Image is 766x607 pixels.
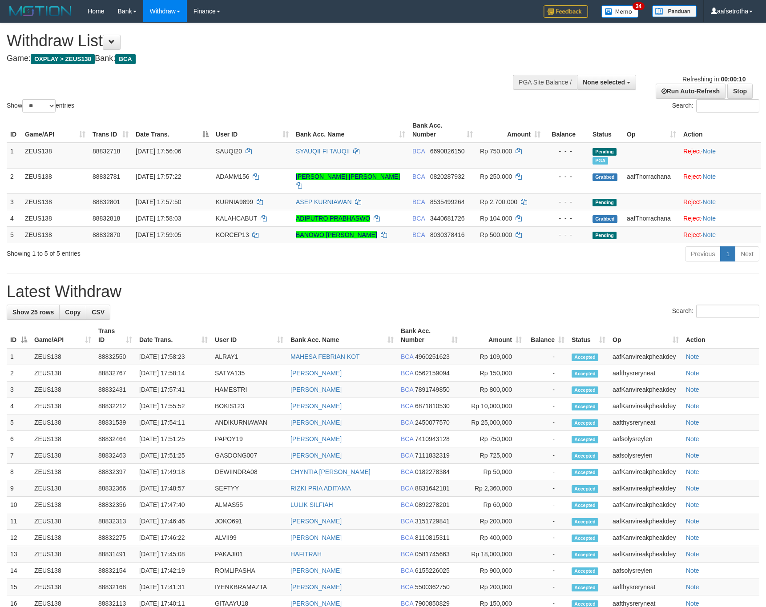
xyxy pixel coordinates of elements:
label: Search: [672,305,759,318]
div: - - - [548,197,585,206]
a: Run Auto-Refresh [656,84,726,99]
a: HAFITRAH [290,551,322,558]
td: [DATE] 17:48:57 [136,480,211,497]
a: Note [686,551,699,558]
span: Copy 3151729841 to clipboard [415,518,450,525]
h1: Latest Withdraw [7,283,759,301]
td: [DATE] 17:58:14 [136,365,211,382]
span: Accepted [572,518,598,526]
a: RIZKI PRIA ADITAMA [290,485,351,492]
td: DEWIINDRA08 [211,464,287,480]
span: [DATE] 17:56:06 [136,148,181,155]
td: 8 [7,464,31,480]
a: Note [686,485,699,492]
span: Copy 8535499264 to clipboard [430,198,465,205]
td: · [680,193,761,210]
span: Copy 2450077570 to clipboard [415,419,450,426]
td: ZEUS138 [21,168,89,193]
td: ZEUS138 [31,480,95,497]
td: [DATE] 17:58:23 [136,348,211,365]
span: BCA [401,435,413,442]
select: Showentries [22,99,56,113]
td: [DATE] 17:46:46 [136,513,211,530]
a: Note [686,600,699,607]
span: Refreshing in: [682,76,746,83]
td: [DATE] 17:57:41 [136,382,211,398]
span: BCA [115,54,135,64]
td: - [525,348,568,365]
span: BCA [401,501,413,508]
button: None selected [577,75,636,90]
td: aafKanvireakpheakdey [609,464,682,480]
h4: Game: Bank: [7,54,502,63]
td: ZEUS138 [21,210,89,226]
td: ZEUS138 [31,348,95,365]
span: BCA [412,215,425,222]
td: 2 [7,365,31,382]
span: Pending [593,148,617,156]
td: 88832431 [95,382,136,398]
a: Reject [683,173,701,180]
td: [DATE] 17:46:22 [136,530,211,546]
span: BCA [401,452,413,459]
td: 88832212 [95,398,136,414]
th: Amount: activate to sort column ascending [461,323,525,348]
td: ZEUS138 [31,513,95,530]
td: Rp 10,000,000 [461,398,525,414]
span: Rp 750.000 [480,148,512,155]
a: Previous [685,246,721,261]
td: 88832397 [95,464,136,480]
span: Show 25 rows [12,309,54,316]
span: BCA [401,419,413,426]
a: Reject [683,215,701,222]
span: None selected [583,79,625,86]
td: Rp 18,000,000 [461,546,525,563]
a: Note [703,215,716,222]
td: - [525,530,568,546]
td: ZEUS138 [31,497,95,513]
td: 88832366 [95,480,136,497]
td: Rp 400,000 [461,530,525,546]
td: ANDIKURNIAWAN [211,414,287,431]
span: BCA [401,402,413,410]
a: LULIK SILFIAH [290,501,333,508]
td: aafKanvireakpheakdey [609,480,682,497]
th: Bank Acc. Number: activate to sort column ascending [409,117,476,143]
a: Note [686,468,699,475]
th: Action [682,323,759,348]
th: Bank Acc. Name: activate to sort column ascending [292,117,409,143]
td: SATYA135 [211,365,287,382]
td: ZEUS138 [21,226,89,243]
span: [DATE] 17:57:22 [136,173,181,180]
a: Note [686,567,699,574]
td: 4 [7,210,21,226]
a: Note [686,419,699,426]
span: Accepted [572,370,598,378]
span: Marked by aafsolysreylen [593,157,608,165]
a: Note [686,452,699,459]
td: 11 [7,513,31,530]
td: ZEUS138 [31,447,95,464]
td: 88832464 [95,431,136,447]
td: ZEUS138 [31,398,95,414]
span: BCA [401,370,413,377]
td: Rp 109,000 [461,348,525,365]
td: 2 [7,168,21,193]
span: Pending [593,232,617,239]
td: - [525,414,568,431]
td: - [525,447,568,464]
td: 13 [7,546,31,563]
a: Note [686,370,699,377]
th: Date Trans.: activate to sort column descending [132,117,212,143]
span: Accepted [572,535,598,542]
th: User ID: activate to sort column ascending [212,117,292,143]
td: ZEUS138 [31,382,95,398]
span: Rp 104.000 [480,215,512,222]
a: Reject [683,231,701,238]
td: 3 [7,193,21,210]
a: 1 [720,246,735,261]
div: - - - [548,172,585,181]
a: Note [703,231,716,238]
td: - [525,365,568,382]
th: ID: activate to sort column descending [7,323,31,348]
